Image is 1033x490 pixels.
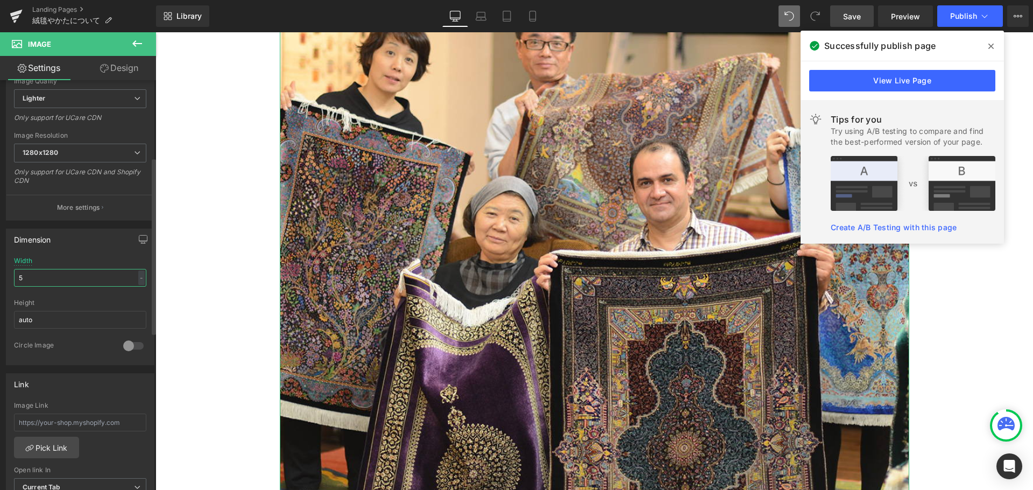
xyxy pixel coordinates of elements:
div: Dimension [14,229,51,244]
div: Tips for you [831,113,995,126]
button: Undo [779,5,800,27]
a: Design [80,56,158,80]
input: auto [14,269,146,287]
a: Laptop [468,5,494,27]
span: Publish [950,12,977,20]
span: Library [176,11,202,21]
div: Open Intercom Messenger [996,453,1022,479]
b: 1280x1280 [23,148,58,157]
div: Height [14,299,146,307]
div: Only support for UCare CDN [14,113,146,129]
a: Desktop [442,5,468,27]
a: Preview [878,5,933,27]
span: 絨毯やかたについて [32,16,100,25]
div: Open link In [14,466,146,474]
div: Try using A/B testing to compare and find the best-performed version of your page. [831,126,995,147]
div: Image Resolution [14,132,146,139]
a: New Library [156,5,209,27]
button: Publish [937,5,1003,27]
a: Mobile [520,5,546,27]
div: Width [14,257,32,265]
div: Circle Image [14,341,112,352]
p: More settings [57,203,100,212]
div: Image Quality [14,77,146,85]
span: Image [28,40,51,48]
a: Tablet [494,5,520,27]
input: https://your-shop.myshopify.com [14,414,146,431]
button: More [1007,5,1029,27]
input: auto [14,311,146,329]
b: Lighter [23,94,45,102]
img: tip.png [831,156,995,211]
div: Only support for UCare CDN and Shopify CDN [14,168,146,192]
button: More settings [6,195,154,220]
span: Successfully publish page [824,39,936,52]
a: Landing Pages [32,5,156,14]
div: Link [14,374,29,389]
button: Redo [804,5,826,27]
div: - [138,271,145,285]
div: Image Link [14,402,146,409]
img: light.svg [809,113,822,126]
span: Preview [891,11,920,22]
span: Save [843,11,861,22]
a: Create A/B Testing with this page [831,223,957,232]
a: Pick Link [14,437,79,458]
a: View Live Page [809,70,995,91]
